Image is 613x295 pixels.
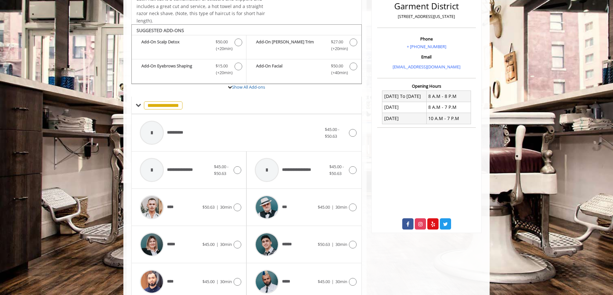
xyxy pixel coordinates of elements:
[331,63,343,69] span: $50.00
[382,102,427,113] td: [DATE]
[250,39,358,54] label: Add-On Beard Trim
[216,204,218,210] span: |
[332,279,334,284] span: |
[202,279,215,284] span: $45.00
[379,55,474,59] h3: Email
[202,241,215,247] span: $45.00
[393,64,460,70] a: [EMAIL_ADDRESS][DOMAIN_NAME]
[379,2,474,11] h2: Garment District
[327,69,346,76] span: (+40min )
[379,37,474,41] h3: Phone
[379,13,474,20] p: [STREET_ADDRESS][US_STATE]
[327,45,346,52] span: (+20min )
[335,241,347,247] span: 30min
[212,45,231,52] span: (+20min )
[331,39,343,45] span: $27.00
[318,279,330,284] span: $45.00
[335,204,347,210] span: 30min
[137,27,184,33] b: SUGGESTED ADD-ONS
[212,69,231,76] span: (+20min )
[377,84,476,88] h3: Opening Hours
[256,63,324,76] b: Add-On Facial
[202,204,215,210] span: $50.63
[426,91,471,102] td: 8 A.M - 8 P.M
[382,91,427,102] td: [DATE] To [DATE]
[407,44,446,49] a: + [PHONE_NUMBER]
[220,204,232,210] span: 30min
[220,279,232,284] span: 30min
[318,241,330,247] span: $50.63
[318,204,330,210] span: $45.00
[250,63,358,78] label: Add-On Facial
[382,113,427,124] td: [DATE]
[332,241,334,247] span: |
[232,84,265,90] a: Show All Add-ons
[426,113,471,124] td: 10 A.M - 7 P.M
[141,63,209,76] b: Add-On Eyebrows Shaping
[325,126,339,139] span: $45.00 - $50.63
[216,241,218,247] span: |
[329,164,344,176] span: $45.00 - $50.63
[214,164,228,176] span: $45.00 - $50.63
[332,204,334,210] span: |
[220,241,232,247] span: 30min
[141,39,209,52] b: Add-On Scalp Detox
[216,279,218,284] span: |
[335,279,347,284] span: 30min
[216,39,228,45] span: $50.00
[426,102,471,113] td: 8 A.M - 7 P.M
[256,39,324,52] b: Add-On [PERSON_NAME] Trim
[131,24,362,84] div: The Made Man Haircut Add-onS
[216,63,228,69] span: $15.00
[135,63,243,78] label: Add-On Eyebrows Shaping
[135,39,243,54] label: Add-On Scalp Detox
